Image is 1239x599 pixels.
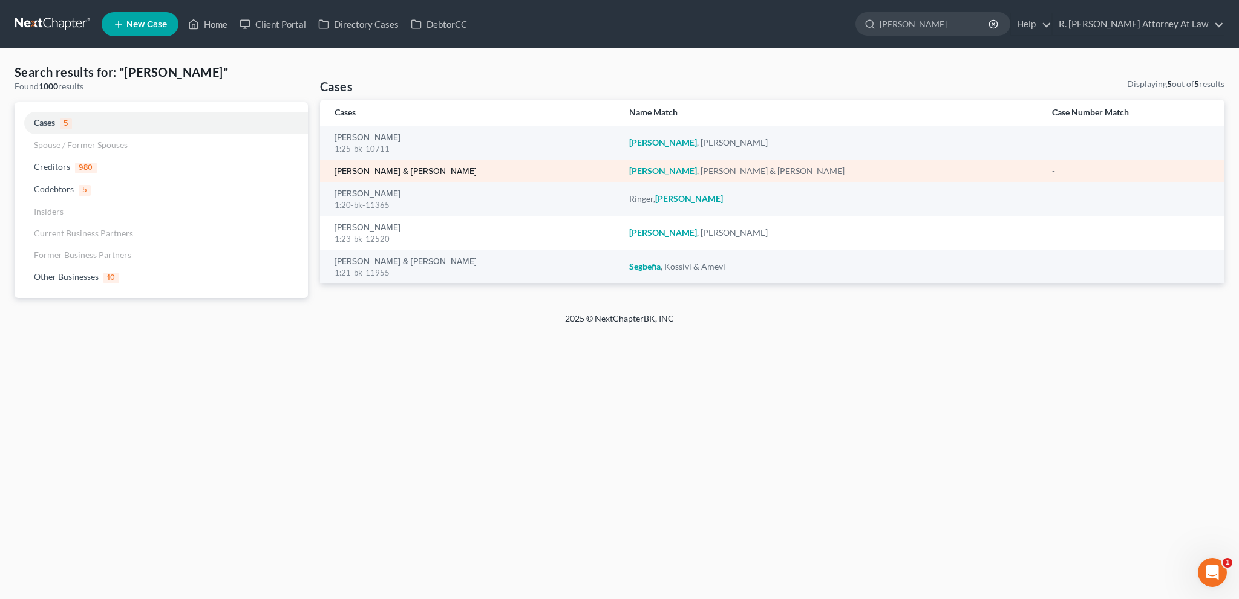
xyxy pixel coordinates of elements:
[34,271,99,282] span: Other Businesses
[629,193,1033,205] div: Ringer,
[15,63,308,80] h4: Search results for: "[PERSON_NAME]"
[335,190,400,198] a: [PERSON_NAME]
[629,261,1033,273] div: , Kossivi & Amevi
[182,13,234,35] a: Home
[1052,227,1210,239] div: -
[629,227,697,238] em: [PERSON_NAME]
[15,201,308,222] a: Insiders
[335,167,477,176] a: [PERSON_NAME] & [PERSON_NAME]
[34,250,131,260] span: Former Business Partners
[629,137,697,147] em: [PERSON_NAME]
[34,206,64,216] span: Insiders
[1052,165,1210,177] div: -
[39,81,58,91] strong: 1000
[320,78,353,95] h4: Cases
[312,13,405,35] a: Directory Cases
[1198,558,1227,587] iframe: Intercom live chat
[75,163,97,173] span: 980
[275,312,964,334] div: 2025 © NextChapterBK, INC
[335,199,610,211] div: 1:20-bk-11365
[335,134,400,142] a: [PERSON_NAME]
[335,143,610,155] div: 1:25-bk-10711
[1167,79,1172,89] strong: 5
[34,184,74,194] span: Codebtors
[629,227,1033,239] div: , [PERSON_NAME]
[320,100,619,126] th: Cases
[1052,261,1210,273] div: -
[629,261,661,271] em: Segbefia
[15,222,308,244] a: Current Business Partners
[79,185,91,196] span: 5
[1223,558,1232,568] span: 1
[34,161,70,172] span: Creditors
[15,112,308,134] a: Cases5
[335,267,610,279] div: 1:21-bk-11955
[15,244,308,266] a: Former Business Partners
[880,13,990,35] input: Search by name...
[15,266,308,288] a: Other Businesses10
[1053,13,1224,35] a: R. [PERSON_NAME] Attorney At Law
[34,228,133,238] span: Current Business Partners
[1127,78,1224,90] div: Displaying out of results
[335,224,400,232] a: [PERSON_NAME]
[15,156,308,178] a: Creditors980
[15,134,308,156] a: Spouse / Former Spouses
[15,80,308,92] div: Found results
[1011,13,1051,35] a: Help
[629,165,1033,177] div: , [PERSON_NAME] & [PERSON_NAME]
[60,118,72,129] span: 5
[126,20,167,29] span: New Case
[629,137,1033,149] div: , [PERSON_NAME]
[234,13,312,35] a: Client Portal
[335,233,610,245] div: 1:23-bk-12520
[34,117,55,128] span: Cases
[1042,100,1224,126] th: Case Number Match
[1052,193,1210,205] div: -
[405,13,473,35] a: DebtorCC
[629,166,697,176] em: [PERSON_NAME]
[335,257,477,266] a: [PERSON_NAME] & [PERSON_NAME]
[655,193,723,204] em: [PERSON_NAME]
[619,100,1042,126] th: Name Match
[1052,137,1210,149] div: -
[1194,79,1199,89] strong: 5
[34,140,128,150] span: Spouse / Former Spouses
[15,178,308,201] a: Codebtors5
[103,273,119,283] span: 10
